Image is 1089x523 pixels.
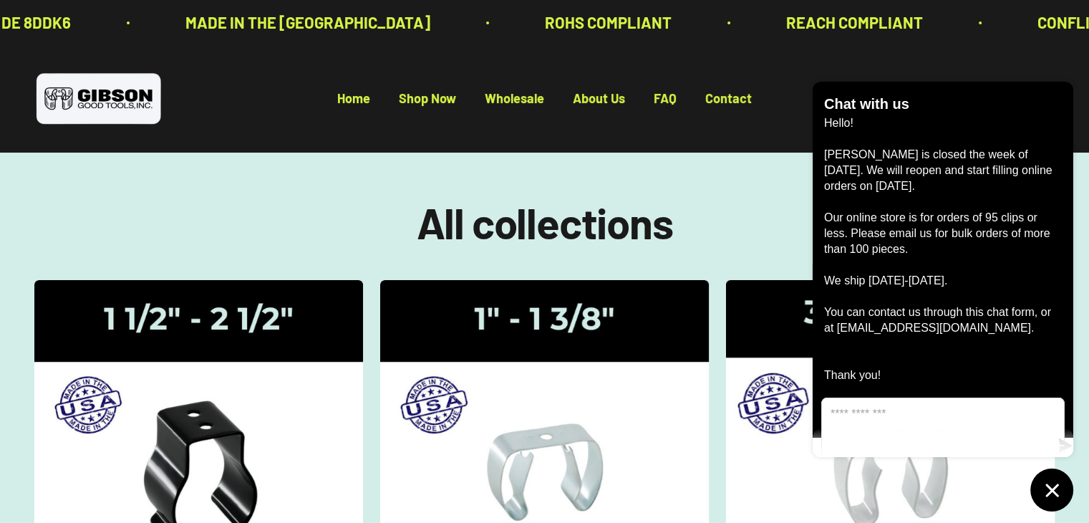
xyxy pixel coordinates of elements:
a: Wholesale [485,91,544,107]
a: FAQ [654,91,677,107]
h1: All collections [34,198,1055,246]
p: ROHS COMPLIANT [545,10,672,35]
a: Home [337,91,370,107]
a: Contact [705,91,752,107]
a: Shop Now [399,91,456,107]
p: MADE IN THE [GEOGRAPHIC_DATA] [185,10,430,35]
p: REACH COMPLIANT [786,10,923,35]
inbox-online-store-chat: Shopify online store chat [808,82,1078,512]
a: About Us [573,91,625,107]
